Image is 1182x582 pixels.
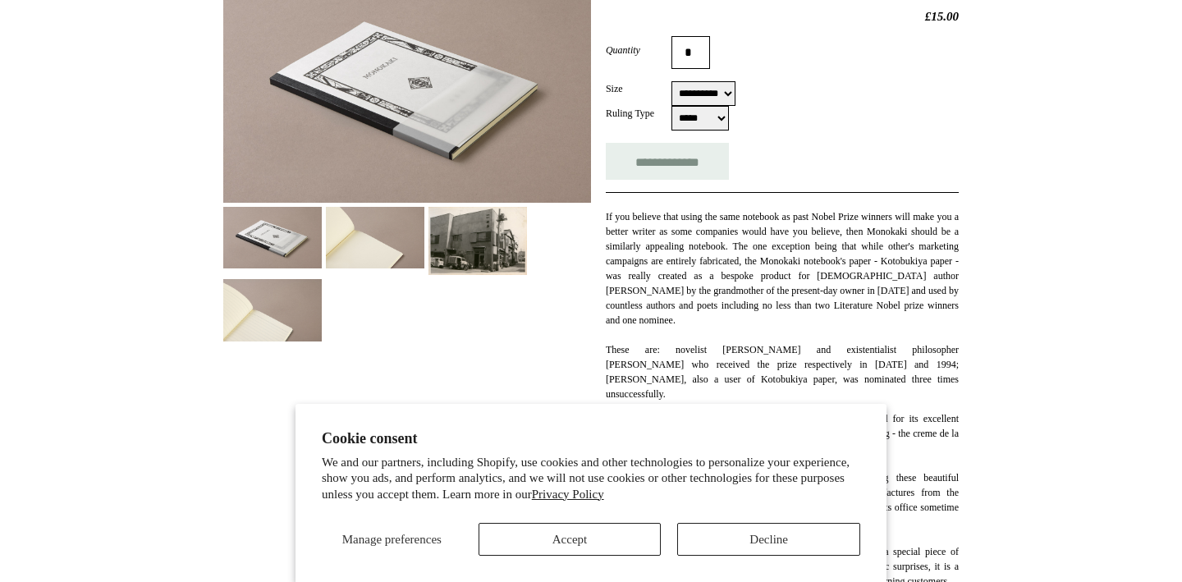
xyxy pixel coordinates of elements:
img: Novelist's Monokaki Notebook [223,207,322,268]
h2: £15.00 [606,9,959,24]
label: Quantity [606,43,671,57]
img: Novelist's Monokaki Notebook [223,279,322,341]
button: Decline [677,523,860,556]
p: We and our partners, including Shopify, use cookies and other technologies to personalize your ex... [322,455,860,503]
span: Manage preferences [342,533,442,546]
label: Ruling Type [606,106,671,121]
button: Manage preferences [322,523,462,556]
a: Privacy Policy [532,488,604,501]
img: Novelist's Monokaki Notebook [428,207,527,276]
button: Accept [479,523,662,556]
p: If you believe that using the same notebook as past Nobel Prize winners will make you a better wr... [606,209,959,401]
h2: Cookie consent [322,430,860,447]
img: Novelist's Monokaki Notebook [326,207,424,268]
label: Size [606,81,671,96]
